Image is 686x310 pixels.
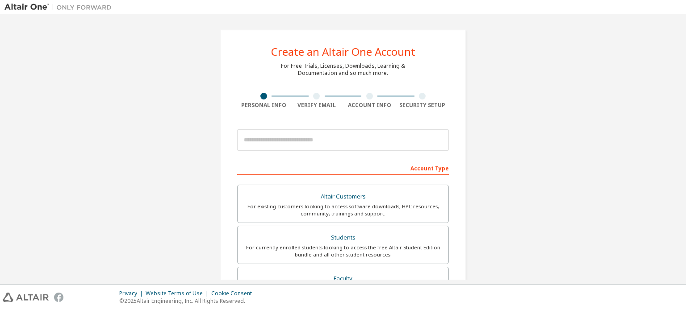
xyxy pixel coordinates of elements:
[243,231,443,244] div: Students
[243,190,443,203] div: Altair Customers
[243,244,443,258] div: For currently enrolled students looking to access the free Altair Student Edition bundle and all ...
[243,203,443,217] div: For existing customers looking to access software downloads, HPC resources, community, trainings ...
[146,290,211,297] div: Website Terms of Use
[4,3,116,12] img: Altair One
[237,161,449,175] div: Account Type
[396,102,449,109] div: Security Setup
[343,102,396,109] div: Account Info
[281,62,405,77] div: For Free Trials, Licenses, Downloads, Learning & Documentation and so much more.
[119,297,257,305] p: © 2025 Altair Engineering, Inc. All Rights Reserved.
[237,102,290,109] div: Personal Info
[290,102,343,109] div: Verify Email
[211,290,257,297] div: Cookie Consent
[119,290,146,297] div: Privacy
[243,273,443,285] div: Faculty
[3,293,49,302] img: altair_logo.svg
[271,46,415,57] div: Create an Altair One Account
[54,293,63,302] img: facebook.svg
